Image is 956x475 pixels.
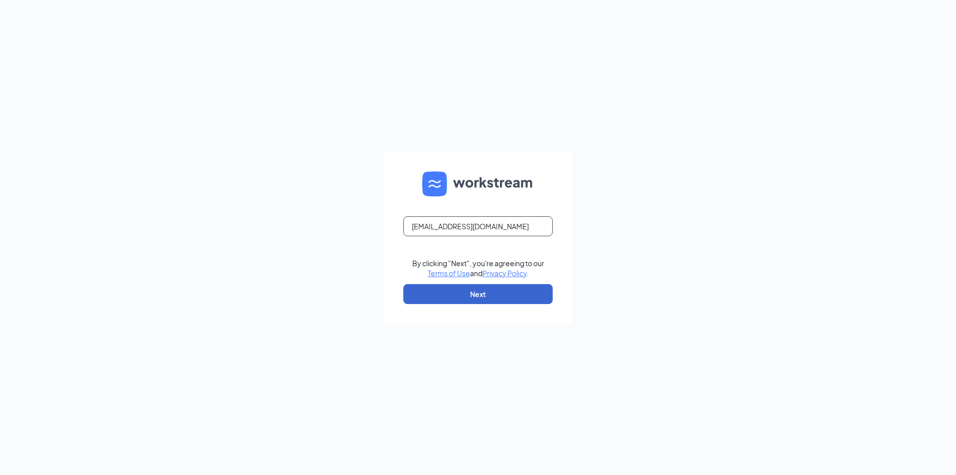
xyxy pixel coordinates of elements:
div: By clicking "Next", you're agreeing to our and . [412,258,544,278]
button: Next [403,284,553,304]
input: Email [403,216,553,236]
img: WS logo and Workstream text [422,171,534,196]
a: Terms of Use [428,269,470,278]
a: Privacy Policy [482,269,527,278]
